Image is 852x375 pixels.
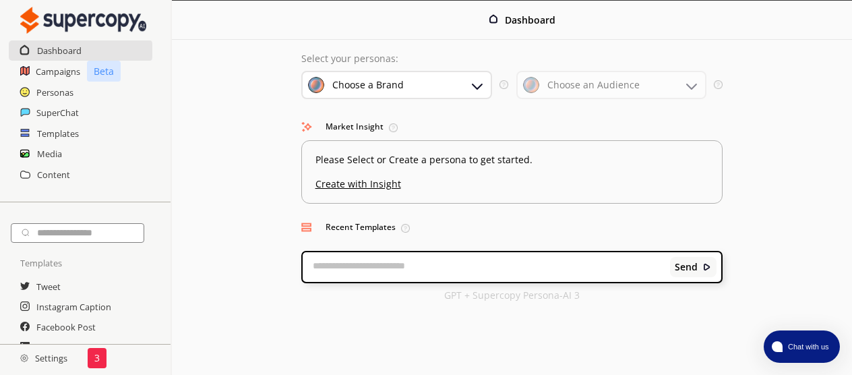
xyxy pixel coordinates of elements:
[94,353,100,364] p: 3
[315,172,709,190] u: Create with Insight
[36,317,96,337] a: Facebook Post
[36,277,61,297] a: Tweet
[547,80,640,90] div: Choose an Audience
[499,80,508,89] img: Tooltip Icon
[37,144,62,164] a: Media
[301,121,312,132] img: Market Insight
[301,222,312,233] img: Popular Templates
[332,80,404,90] div: Choose a Brand
[20,354,28,362] img: Close
[675,262,698,272] b: Send
[37,123,79,144] a: Templates
[37,165,70,185] a: Content
[683,78,700,94] img: Dropdown Icon
[702,262,712,272] img: Close
[36,337,92,357] a: LinkedIn Post
[301,217,723,237] h3: Recent Templates
[489,14,498,24] img: Close
[301,53,723,64] p: Select your personas:
[444,290,580,301] p: GPT + Supercopy Persona-AI 3
[401,224,410,233] img: Tooltip Icon
[315,154,709,165] p: Please Select or Create a persona to get started.
[20,7,146,34] img: Close
[36,297,111,317] a: Instagram Caption
[469,78,485,94] img: Dropdown Icon
[783,341,832,352] span: Chat with us
[36,82,73,103] a: Personas
[301,117,723,137] h3: Market Insight
[523,77,539,93] img: Audience Icon
[389,123,398,132] img: Tooltip Icon
[505,13,555,26] b: Dashboard
[36,103,79,123] a: SuperChat
[37,40,82,61] a: Dashboard
[764,330,840,363] button: atlas-launcher
[308,77,324,93] img: Brand Icon
[714,80,723,89] img: Tooltip Icon
[36,61,80,82] a: Campaigns
[87,61,121,82] p: Beta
